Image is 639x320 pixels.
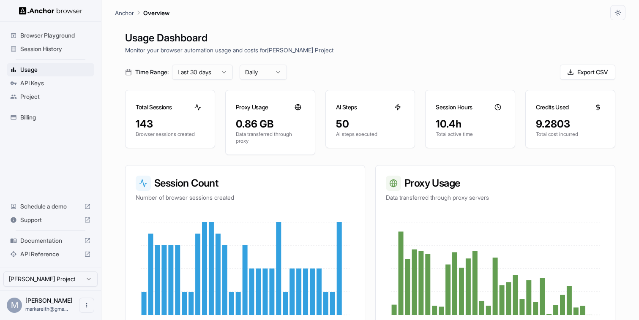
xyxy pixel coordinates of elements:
h3: AI Steps [336,103,357,111]
img: Anchor Logo [19,7,82,15]
span: Time Range: [135,68,169,76]
span: Billing [20,113,91,122]
p: Overview [143,8,169,17]
span: Schedule a demo [20,202,81,211]
div: 0.86 GB [236,117,305,131]
span: markareith@gmail.com [25,306,68,312]
span: API Reference [20,250,81,258]
h1: Usage Dashboard [125,30,615,46]
div: Schedule a demo [7,200,94,213]
div: Documentation [7,234,94,247]
div: Usage [7,63,94,76]
button: Open menu [79,298,94,313]
p: Anchor [115,8,134,17]
div: 50 [336,117,405,131]
h3: Session Hours [436,103,472,111]
p: Number of browser sessions created [136,193,355,202]
p: Data transferred through proxy [236,131,305,144]
p: AI steps executed [336,131,405,138]
div: API Keys [7,76,94,90]
p: Data transferred through proxy servers [386,193,605,202]
span: Support [20,216,81,224]
h3: Total Sessions [136,103,172,111]
h3: Proxy Usage [386,176,605,191]
span: API Keys [20,79,91,87]
h3: Proxy Usage [236,103,268,111]
div: Project [7,90,94,103]
h3: Session Count [136,176,355,191]
div: M [7,298,22,313]
div: API Reference [7,247,94,261]
div: 9.2803 [536,117,605,131]
div: 143 [136,117,205,131]
div: Session History [7,42,94,56]
span: Usage [20,65,91,74]
span: Project [20,92,91,101]
nav: breadcrumb [115,8,169,17]
h3: Credits Used [536,103,569,111]
div: Browser Playground [7,29,94,42]
div: Billing [7,111,94,124]
div: Support [7,213,94,227]
span: Browser Playground [20,31,91,40]
div: 10.4h [436,117,505,131]
p: Total active time [436,131,505,138]
p: Browser sessions created [136,131,205,138]
span: Session History [20,45,91,53]
span: Mark Reith [25,297,73,304]
span: Documentation [20,236,81,245]
p: Total cost incurred [536,131,605,138]
button: Export CSV [560,65,615,80]
p: Monitor your browser automation usage and costs for [PERSON_NAME] Project [125,46,615,54]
